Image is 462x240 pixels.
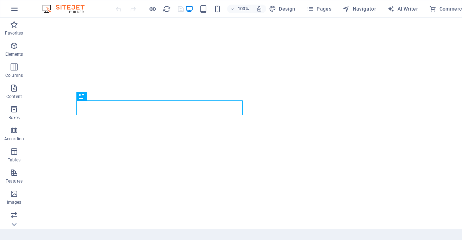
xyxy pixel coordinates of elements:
[343,5,376,12] span: Navigator
[40,5,93,13] img: Editor Logo
[4,136,24,142] p: Accordion
[5,73,23,78] p: Columns
[148,5,157,13] button: Click here to leave preview mode and continue editing
[163,5,171,13] i: Reload page
[340,3,379,14] button: Navigator
[385,3,421,14] button: AI Writer
[269,5,295,12] span: Design
[6,178,23,184] p: Features
[6,94,22,99] p: Content
[387,5,418,12] span: AI Writer
[5,51,23,57] p: Elements
[266,3,298,14] div: Design (Ctrl+Alt+Y)
[162,5,171,13] button: reload
[256,6,262,12] i: On resize automatically adjust zoom level to fit chosen device.
[8,115,20,121] p: Boxes
[5,30,23,36] p: Favorites
[8,157,20,163] p: Tables
[227,5,252,13] button: 100%
[304,3,334,14] button: Pages
[307,5,331,12] span: Pages
[7,199,21,205] p: Images
[238,5,249,13] h6: 100%
[266,3,298,14] button: Design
